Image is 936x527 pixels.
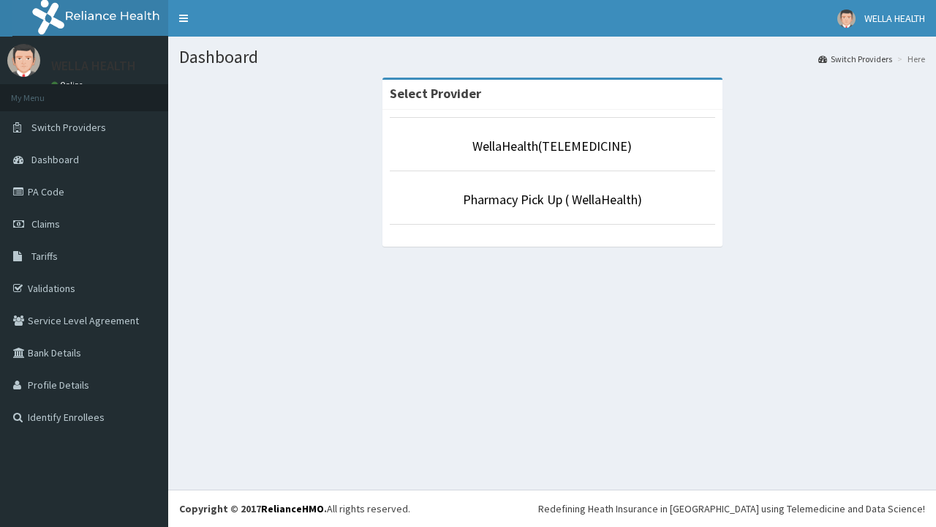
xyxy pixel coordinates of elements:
a: RelianceHMO [261,502,324,515]
a: WellaHealth(TELEMEDICINE) [472,138,632,154]
a: Online [51,80,86,90]
span: WELLA HEALTH [864,12,925,25]
p: WELLA HEALTH [51,59,136,72]
a: Pharmacy Pick Up ( WellaHealth) [463,191,642,208]
span: Switch Providers [31,121,106,134]
span: Tariffs [31,250,58,263]
span: Dashboard [31,153,79,166]
h1: Dashboard [179,48,925,67]
footer: All rights reserved. [168,490,936,527]
span: Claims [31,217,60,231]
li: Here [894,53,925,65]
div: Redefining Heath Insurance in [GEOGRAPHIC_DATA] using Telemedicine and Data Science! [538,501,925,516]
strong: Select Provider [390,85,481,102]
img: User Image [7,44,40,77]
a: Switch Providers [818,53,892,65]
strong: Copyright © 2017 . [179,502,327,515]
img: User Image [837,10,856,28]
